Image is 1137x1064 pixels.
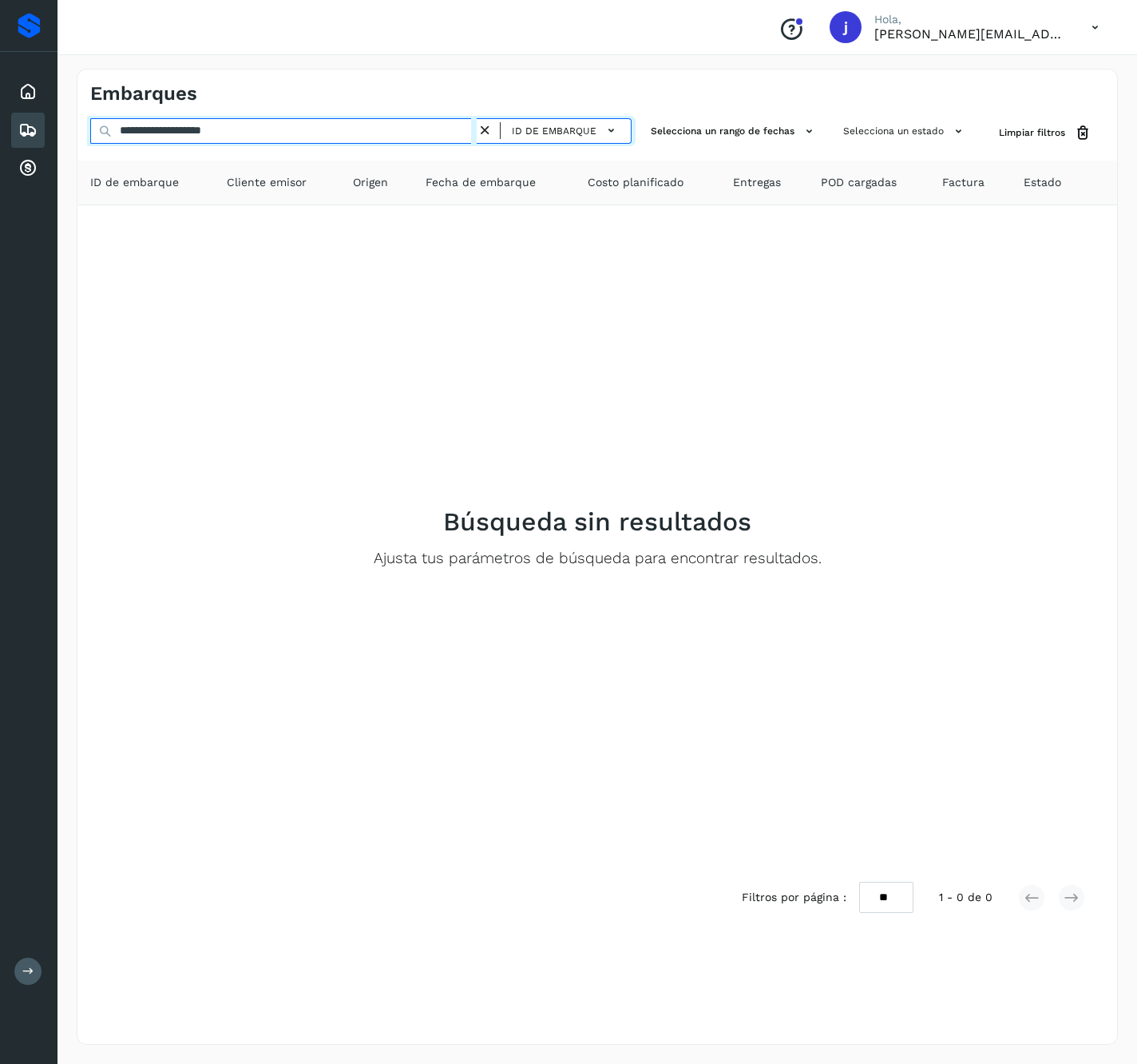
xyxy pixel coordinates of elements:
span: 1 - 0 de 0 [939,889,992,906]
p: Hola, [874,13,1066,26]
span: ID de embarque [512,124,596,138]
button: Selecciona un rango de fechas [644,118,824,145]
span: Filtros por página : [742,889,846,906]
span: Entregas [733,174,781,191]
span: Origen [353,174,388,191]
span: Cliente emisor [227,174,307,191]
h4: Embarques [90,82,197,105]
span: ID de embarque [90,174,179,191]
p: Ajusta tus parámetros de búsqueda para encontrar resultados. [374,550,822,568]
div: Inicio [11,74,45,109]
p: jose.garciag@larmex.com [874,26,1066,42]
span: Estado [1024,174,1061,191]
button: Limpiar filtros [986,118,1104,148]
span: Factura [942,174,984,191]
span: Limpiar filtros [999,125,1065,140]
span: Costo planificado [588,174,683,191]
span: Fecha de embarque [426,174,536,191]
button: Selecciona un estado [837,118,973,145]
div: Cuentas por cobrar [11,151,45,186]
button: ID de embarque [507,119,624,142]
h2: Búsqueda sin resultados [443,506,751,537]
span: POD cargadas [821,174,897,191]
div: Embarques [11,113,45,148]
